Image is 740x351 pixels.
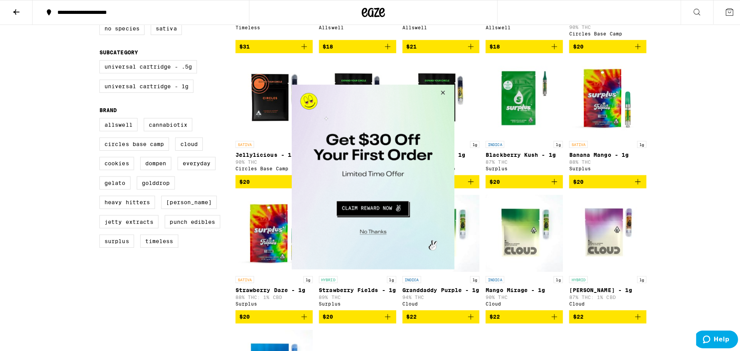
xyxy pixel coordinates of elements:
[99,79,192,92] label: Universal Cartridge - 1g
[143,117,191,130] label: Cannabiotix
[289,84,451,267] iframe: Modal Overlay Box Frame
[316,274,335,281] p: HYBRID
[482,274,500,281] p: INDICA
[99,117,136,130] label: Allswell
[466,274,476,281] p: 1g
[486,43,496,49] span: $18
[565,193,641,270] img: Cloud - Runtz - 1g
[466,140,476,147] p: 1g
[99,136,168,149] label: Circles Base Camp
[568,311,579,317] span: $22
[482,193,558,308] a: Open page for Mango Mirage - 1g from Cloud
[234,274,252,281] p: SATIVA
[234,308,310,321] button: Add to bag
[176,156,214,169] label: Everyday
[399,308,476,321] button: Add to bag
[99,175,129,188] label: Gelato
[399,274,418,281] p: INDICA
[316,299,393,304] div: Surplus
[399,285,476,291] p: Granddaddy Purple - 1g
[568,43,579,49] span: $20
[565,274,583,281] p: HYBRID
[316,308,393,321] button: Add to bag
[565,140,583,147] p: SATIVA
[565,59,641,174] a: Open page for Banana Mango - 1g from Surplus
[234,158,310,163] p: 90% THC
[403,311,414,317] span: $22
[289,84,451,267] div: Modal Overlay Box
[316,59,393,174] a: Open page for Dosido Drip - 1g from Circles Base Camp
[316,59,393,136] img: Circles Base Camp - Dosido Drip - 1g
[301,274,310,281] p: 1g
[482,174,558,187] button: Add to bag
[482,40,558,53] button: Add to bag
[568,177,579,183] span: $20
[234,285,310,291] p: Strawberry Daze - 1g
[482,140,500,147] p: INDICA
[403,43,414,49] span: $21
[316,292,393,297] p: 89% THC
[632,274,641,281] p: 1g
[565,158,641,163] p: 88% THC
[234,292,310,297] p: 88% THC: 1% CBD
[234,174,310,187] button: Add to bag
[99,106,116,113] legend: Brand
[316,40,393,53] button: Add to bag
[99,22,143,35] label: No Species
[234,299,310,304] div: Surplus
[482,308,558,321] button: Add to bag
[565,174,641,187] button: Add to bag
[482,193,558,270] img: Cloud - Mango Mirage - 1g
[99,233,133,246] label: Surplus
[565,59,641,136] img: Surplus - Banana Mango - 1g
[482,25,558,30] div: Allswell
[234,165,310,170] div: Circles Base Camp
[399,59,476,174] a: Open page for Juicy Fritter - 1g from Circles Base Camp
[565,193,641,308] a: Open page for Runtz - 1g from Cloud
[234,151,310,157] p: Jellylicious - 1g
[482,285,558,291] p: Mango Mirage - 1g
[320,43,331,49] span: $18
[160,194,215,207] label: [PERSON_NAME]
[482,151,558,157] p: Blackberry Kush - 1g
[99,49,137,55] legend: Subcategory
[565,24,641,29] p: 90% THC
[486,311,496,317] span: $22
[174,136,201,149] label: Cloud
[316,25,393,30] div: Allswell
[565,292,641,297] p: 87% THC: 1% CBD
[482,165,558,170] div: Surplus
[565,31,641,36] div: Circles Base Camp
[237,311,248,317] span: $20
[234,25,310,30] div: Timeless
[565,151,641,157] p: Banana Mango - 1g
[565,308,641,321] button: Add to bag
[99,213,157,227] label: Jetty Extracts
[482,299,558,304] div: Cloud
[482,158,558,163] p: 87% THC
[139,233,177,246] label: Timeless
[237,43,248,49] span: $31
[482,292,558,297] p: 90% THC
[399,299,476,304] div: Cloud
[136,175,173,188] label: GoldDrop
[163,213,219,227] label: Punch Edibles
[632,140,641,147] p: 1g
[486,177,496,183] span: $20
[565,40,641,53] button: Add to bag
[399,25,476,30] div: Allswell
[139,156,170,169] label: Dompen
[234,59,310,174] a: Open page for Jellylicious - 1g from Circles Base Camp
[565,285,641,291] p: [PERSON_NAME] - 1g
[549,274,558,281] p: 1g
[691,328,732,347] iframe: Opens a widget where you can find more information
[99,194,154,207] label: Heavy Hitters
[234,193,310,270] img: Surplus - Strawberry Daze - 1g
[384,274,393,281] p: 1g
[399,59,476,136] img: Circles Base Camp - Juicy Fritter - 1g
[482,59,558,174] a: Open page for Blackberry Kush - 1g from Surplus
[316,285,393,291] p: Strawberry Fields - 1g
